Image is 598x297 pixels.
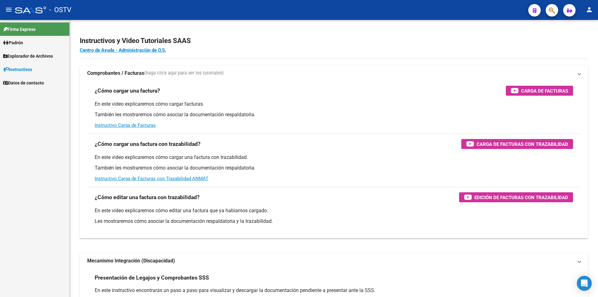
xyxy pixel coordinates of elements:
[80,66,588,81] mat-expansion-panel-header: Comprobantes / Facturas(haga click aquí para ver los tutoriales)
[95,287,573,294] p: En este instructivo encontrarás un paso a paso para visualizar y descargar la documentación pendi...
[144,70,224,77] span: (haga click aquí para ver los tutoriales)
[3,39,23,46] span: Padrón
[474,194,568,201] span: Edición de Facturas con Trazabilidad
[95,111,573,118] p: También les mostraremos cómo asociar la documentación respaldatoria.
[80,35,588,47] h2: Instructivos y Video Tutoriales SAAS
[80,81,588,238] div: Comprobantes / Facturas(haga click aquí para ver los tutoriales)
[87,70,144,77] strong: Comprobantes / Facturas
[477,140,568,148] span: Carga de Facturas con Trazabilidad
[5,6,12,13] mat-icon: menu
[95,218,573,225] p: Les mostraremos cómo asociar la documentación respaldatoria y la trazabilidad.
[95,273,209,282] h3: Presentación de Legajos y Comprobantes SSS
[3,66,32,73] span: Instructivos
[95,165,573,171] p: También les mostraremos cómo asociar la documentación respaldatoria.
[80,253,588,268] mat-expansion-panel-header: Mecanismo Integración (Discapacidad)
[95,122,156,128] a: Instructivo Carga de Facturas
[95,207,573,214] p: En este video explicaremos cómo editar una factura que ya habíamos cargado.
[49,3,71,17] span: - OSTV
[521,87,568,95] span: Carga de Facturas
[506,86,573,96] button: Carga de Facturas
[95,86,160,95] h3: ¿Cómo cargar una factura?
[577,276,592,291] div: Open Intercom Messenger
[95,101,573,108] p: En este video explicaremos cómo cargar facturas.
[461,139,573,149] button: Carga de Facturas con Trazabilidad
[80,47,166,53] a: Centro de Ayuda - Administración de O.S.
[459,192,573,202] button: Edición de Facturas con Trazabilidad
[95,154,573,161] p: En este video explicaremos cómo cargar una factura con trazabilidad.
[3,53,53,60] span: Explorador de Archivos
[95,193,200,202] h3: ¿Cómo editar una factura con trazabilidad?
[3,26,36,33] span: Firma Express
[3,79,44,86] span: Datos de contacto
[87,257,175,264] strong: Mecanismo Integración (Discapacidad)
[586,6,593,13] mat-icon: person
[95,176,208,181] a: Instructivo Carga de Facturas con Trazabilidad ANMAT
[95,140,201,148] h3: ¿Cómo cargar una factura con trazabilidad?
